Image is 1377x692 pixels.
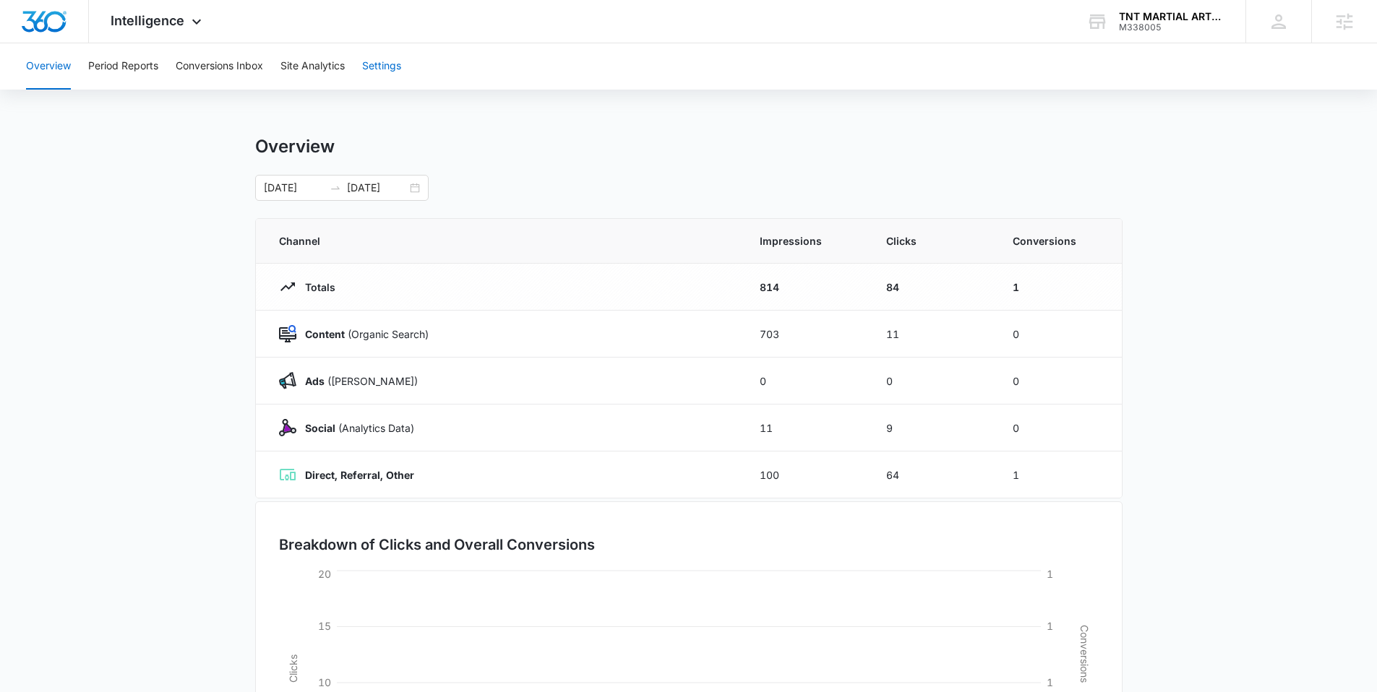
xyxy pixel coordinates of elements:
[869,358,995,405] td: 0
[318,676,331,688] tspan: 10
[176,43,263,90] button: Conversions Inbox
[305,328,345,340] strong: Content
[296,373,418,389] p: ([PERSON_NAME])
[995,264,1122,311] td: 1
[280,43,345,90] button: Site Analytics
[742,358,869,405] td: 0
[330,182,341,194] span: to
[869,405,995,451] td: 9
[296,420,414,436] p: (Analytics Data)
[26,43,71,90] button: Overview
[362,43,401,90] button: Settings
[279,419,296,436] img: Social
[1047,620,1053,632] tspan: 1
[742,311,869,358] td: 703
[742,264,869,311] td: 814
[760,233,851,248] span: Impressions
[869,311,995,358] td: 11
[318,568,331,580] tspan: 20
[279,233,725,248] span: Channel
[1078,625,1091,683] tspan: Conversions
[995,358,1122,405] td: 0
[742,451,869,498] td: 100
[1047,568,1053,580] tspan: 1
[286,654,299,683] tspan: Clicks
[1047,676,1053,688] tspan: 1
[742,405,869,451] td: 11
[296,326,429,342] p: (Organic Search)
[305,375,325,387] strong: Ads
[255,136,335,157] h1: Overview
[279,325,296,342] img: Content
[264,180,324,196] input: Start date
[995,451,1122,498] td: 1
[330,182,341,194] span: swap-right
[305,422,335,434] strong: Social
[1119,11,1224,22] div: account name
[1119,22,1224,33] div: account id
[886,233,978,248] span: Clicks
[296,280,335,295] p: Totals
[347,180,407,196] input: End date
[869,264,995,311] td: 84
[995,405,1122,451] td: 0
[279,372,296,389] img: Ads
[111,13,184,28] span: Intelligence
[88,43,158,90] button: Period Reports
[305,469,414,481] strong: Direct, Referral, Other
[279,534,595,555] h3: Breakdown of Clicks and Overall Conversions
[1013,233,1099,248] span: Conversions
[318,620,331,632] tspan: 15
[995,311,1122,358] td: 0
[869,451,995,498] td: 64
